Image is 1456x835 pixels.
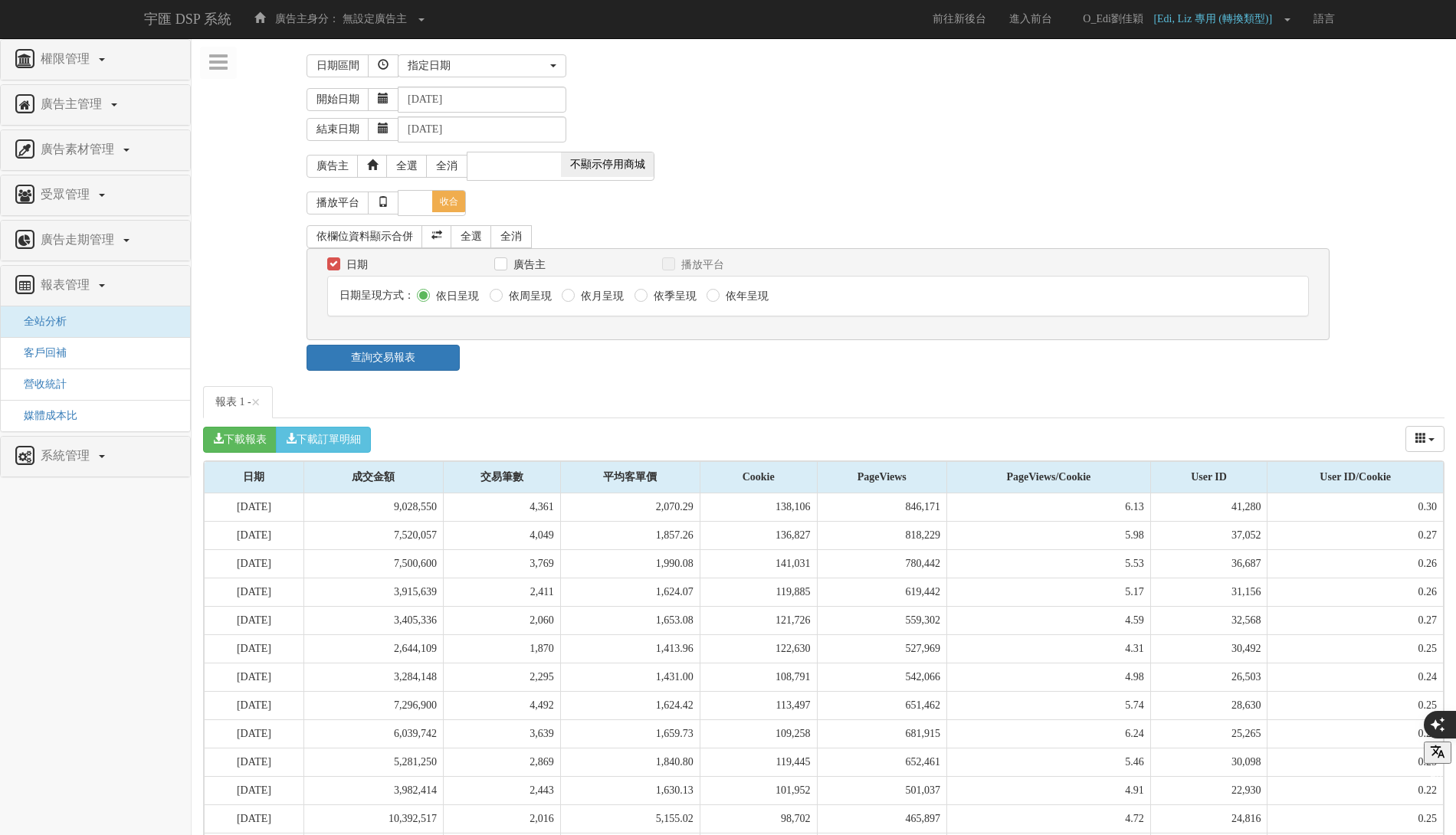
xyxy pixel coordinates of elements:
td: 5.98 [947,521,1151,549]
td: 3,284,148 [303,663,443,691]
td: 1,659.73 [560,719,700,748]
td: 4.59 [947,606,1151,634]
td: 559,302 [817,606,947,634]
td: 2,016 [444,804,561,833]
span: 廣告走期管理 [37,233,122,246]
td: 4,492 [444,691,561,719]
a: 報表 1 - [203,386,273,418]
button: 下載訂單明細 [276,427,371,453]
a: 權限管理 [12,47,179,72]
td: 542,066 [817,663,947,691]
div: PageViews/Cookie [947,462,1150,493]
a: 媒體成本比 [12,410,77,421]
td: [DATE] [205,493,304,522]
td: 136,827 [700,521,817,549]
td: [DATE] [205,748,304,776]
td: [DATE] [205,578,304,606]
td: 41,280 [1150,493,1267,522]
td: 7,296,900 [303,691,443,719]
label: 廣告主 [510,257,546,273]
td: 109,258 [700,719,817,748]
td: [DATE] [205,776,304,804]
td: 0.25 [1267,748,1444,776]
div: User ID [1151,462,1267,493]
a: 全選 [386,155,428,178]
td: 5,281,250 [303,748,443,776]
td: 0.25 [1267,634,1444,663]
td: 113,497 [700,691,817,719]
td: 1,431.00 [560,663,700,691]
td: 5.46 [947,748,1151,776]
td: 1,857.26 [560,521,700,549]
td: 652,461 [817,748,947,776]
a: 廣告主管理 [12,93,179,117]
td: [DATE] [205,521,304,549]
div: 平均客單價 [561,462,700,493]
a: 報表管理 [12,273,179,298]
span: [Edi, Liz 專用 (轉換類型)] [1153,13,1280,25]
span: 廣告主管理 [37,97,110,110]
a: 廣告素材管理 [12,138,179,162]
label: 日期 [343,257,368,273]
span: 客戶回補 [12,347,67,359]
span: 營收統計 [12,378,67,390]
td: 3,769 [444,549,561,578]
td: [DATE] [205,663,304,691]
td: 122,630 [700,634,817,663]
td: 6,039,742 [303,719,443,748]
td: [DATE] [205,804,304,833]
a: 查詢交易報表 [307,345,460,371]
td: 3,915,639 [303,578,443,606]
td: 6.24 [947,719,1151,748]
a: 受眾管理 [12,183,179,208]
a: 全消 [490,225,532,248]
td: [DATE] [205,691,304,719]
td: 121,726 [700,606,817,634]
label: 依月呈現 [577,289,624,304]
td: 0.25 [1267,691,1444,719]
button: 下載報表 [203,427,277,453]
td: 1,870 [444,634,561,663]
td: 6.13 [947,493,1151,522]
td: 0.26 [1267,578,1444,606]
td: 3,639 [444,719,561,748]
td: 681,915 [817,719,947,748]
td: 9,028,550 [303,493,443,522]
a: 系統管理 [12,444,179,469]
td: 4,361 [444,493,561,522]
td: 0.27 [1267,606,1444,634]
span: O_Edi劉佳穎 [1075,13,1151,25]
td: 0.25 [1267,804,1444,833]
td: 2,295 [444,663,561,691]
span: 受眾管理 [37,188,97,201]
td: 25,265 [1150,719,1267,748]
span: 系統管理 [37,449,97,462]
td: [DATE] [205,549,304,578]
td: 0.24 [1267,663,1444,691]
a: 全選 [451,225,492,248]
div: Cookie [700,462,817,493]
a: 全消 [426,155,467,178]
td: 2,060 [444,606,561,634]
td: 4.31 [947,634,1151,663]
span: × [251,393,261,411]
td: 1,413.96 [560,634,700,663]
div: PageViews [818,462,947,493]
td: 780,442 [817,549,947,578]
td: 36,687 [1150,549,1267,578]
td: 2,411 [444,578,561,606]
td: 5.53 [947,549,1151,578]
td: 30,492 [1150,634,1267,663]
td: 0.27 [1267,521,1444,549]
td: 2,869 [444,748,561,776]
td: [DATE] [205,606,304,634]
td: 4.72 [947,804,1151,833]
label: 播放平台 [677,257,724,273]
td: 141,031 [700,549,817,578]
div: 交易筆數 [444,462,560,493]
div: 指定日期 [408,58,547,74]
div: 成交金額 [304,462,443,493]
td: 28,630 [1150,691,1267,719]
td: 501,037 [817,776,947,804]
td: 527,969 [817,634,947,663]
